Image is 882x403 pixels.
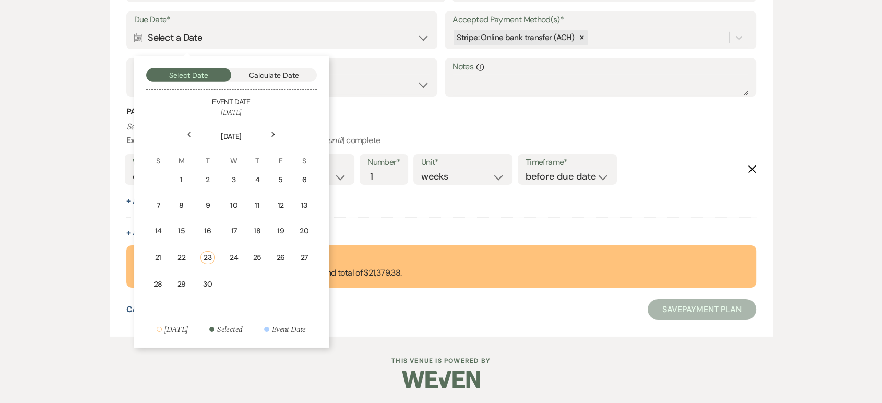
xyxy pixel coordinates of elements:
[300,174,309,185] div: 6
[230,226,239,236] div: 17
[177,252,186,263] div: 22
[200,174,215,185] div: 2
[200,279,215,290] div: 30
[648,299,756,320] button: SavePayment Plan
[223,143,245,167] th: W
[328,135,343,146] i: until
[421,155,505,170] label: Unit*
[269,143,292,167] th: F
[457,32,574,43] span: Stripe: Online bank transfer (ACH)
[246,143,268,167] th: T
[154,226,163,236] div: 14
[177,174,186,185] div: 1
[146,97,317,108] h5: Event Date
[177,226,186,236] div: 15
[276,200,285,211] div: 12
[126,121,219,132] i: Set reminders for this task.
[194,143,222,167] th: T
[126,135,159,146] b: Example
[154,200,163,211] div: 7
[452,13,748,28] label: Accepted Payment Method(s)*
[293,143,316,167] th: S
[200,200,215,211] div: 9
[126,120,756,147] p: : weekly | | 2 | months | before event date | | complete
[230,174,239,185] div: 3
[200,226,215,236] div: 16
[146,108,317,118] h6: [DATE]
[147,143,170,167] th: S
[126,106,756,117] h3: Payment Reminder
[253,226,261,236] div: 18
[177,279,186,290] div: 29
[402,361,480,398] img: Weven Logo
[217,323,242,336] div: Selected
[200,251,215,264] div: 23
[147,118,316,142] th: [DATE]
[367,155,400,170] label: Number*
[146,68,232,82] button: Select Date
[300,200,309,211] div: 13
[133,155,243,170] label: Who would you like to remind?*
[253,200,261,211] div: 11
[170,143,193,167] th: M
[177,200,186,211] div: 8
[154,252,163,263] div: 21
[134,28,430,48] div: Select a Date
[126,229,190,237] button: + Add Payment
[452,60,748,75] label: Notes
[300,252,309,263] div: 27
[126,305,160,314] button: Cancel
[134,13,430,28] label: Due Date*
[276,174,285,185] div: 5
[126,197,230,205] button: + AddAnotherReminder
[230,200,239,211] div: 10
[253,174,261,185] div: 4
[231,68,317,82] button: Calculate Date
[276,252,285,263] div: 26
[154,279,163,290] div: 28
[276,226,285,236] div: 19
[272,323,306,336] div: Event Date
[230,252,239,263] div: 24
[526,155,609,170] label: Timeframe*
[253,252,261,263] div: 25
[300,226,309,236] div: 20
[164,323,187,336] div: [DATE]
